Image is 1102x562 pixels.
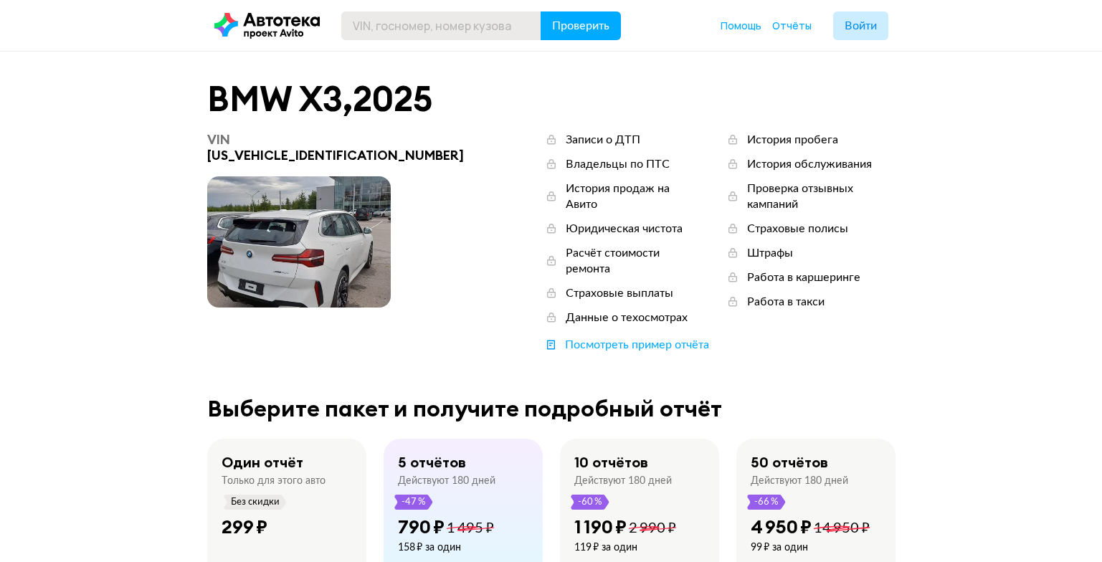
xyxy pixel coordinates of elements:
div: Юридическая чистота [566,221,683,237]
a: Отчёты [772,19,812,33]
span: 2 990 ₽ [629,521,676,535]
div: Действуют 180 дней [751,475,848,487]
div: Выберите пакет и получите подробный отчёт [207,396,896,421]
button: Проверить [541,11,621,40]
span: -66 % [754,495,779,510]
div: Страховые выплаты [566,285,673,301]
span: Войти [845,20,877,32]
div: Работа в такси [747,294,825,310]
div: 50 отчётов [751,453,828,472]
input: VIN, госномер, номер кузова [341,11,541,40]
div: Действуют 180 дней [574,475,672,487]
div: История обслуживания [747,156,872,172]
div: Посмотреть пример отчёта [565,337,709,353]
a: Помощь [721,19,761,33]
span: Отчёты [772,19,812,32]
span: Без скидки [230,495,280,510]
div: 119 ₽ за один [574,541,676,554]
div: Владельцы по ПТС [566,156,670,172]
div: 5 отчётов [398,453,466,472]
span: 1 495 ₽ [447,521,494,535]
span: -60 % [577,495,603,510]
span: Помощь [721,19,761,32]
div: Один отчёт [222,453,303,472]
div: 158 ₽ за один [398,541,494,554]
div: [US_VEHICLE_IDENTIFICATION_NUMBER] [207,132,473,163]
div: Записи о ДТП [566,132,640,148]
button: Войти [833,11,888,40]
div: Данные о техосмотрах [566,310,688,325]
div: История продаж на Авито [566,181,696,212]
div: 4 950 ₽ [751,515,812,538]
span: 14 950 ₽ [814,521,870,535]
div: BMW X3 , 2025 [207,80,896,118]
span: VIN [207,131,230,148]
div: Расчёт стоимости ремонта [566,245,696,277]
div: 99 ₽ за один [751,541,870,554]
div: 10 отчётов [574,453,648,472]
div: Страховые полисы [747,221,848,237]
div: 790 ₽ [398,515,445,538]
div: Работа в каршеринге [747,270,860,285]
div: 299 ₽ [222,515,267,538]
span: -47 % [401,495,427,510]
div: Штрафы [747,245,793,261]
span: Проверить [552,20,609,32]
div: Действуют 180 дней [398,475,495,487]
div: 1 190 ₽ [574,515,627,538]
a: Посмотреть пример отчёта [544,337,709,353]
div: История пробега [747,132,838,148]
div: Проверка отзывных кампаний [747,181,896,212]
div: Только для этого авто [222,475,326,487]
